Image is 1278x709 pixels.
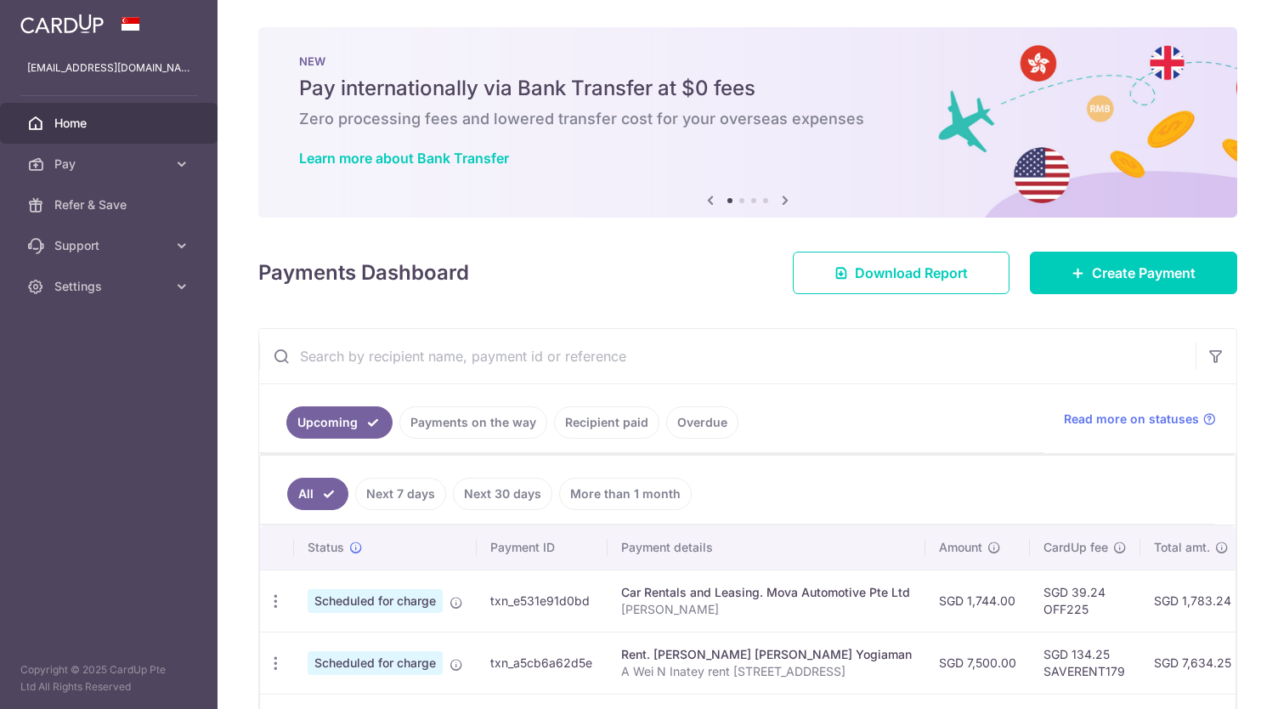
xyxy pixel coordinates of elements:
[453,478,552,510] a: Next 30 days
[54,115,167,132] span: Home
[308,651,443,675] span: Scheduled for charge
[1030,632,1140,694] td: SGD 134.25 SAVERENT179
[27,60,190,77] p: [EMAIL_ADDRESS][DOMAIN_NAME]
[54,237,167,254] span: Support
[559,478,692,510] a: More than 1 month
[308,589,443,613] span: Scheduled for charge
[621,601,912,618] p: [PERSON_NAME]
[793,252,1009,294] a: Download Report
[666,406,738,439] a: Overdue
[299,75,1196,102] h5: Pay internationally via Bank Transfer at $0 fees
[554,406,659,439] a: Recipient paid
[258,258,469,288] h4: Payments Dashboard
[939,539,982,556] span: Amount
[1140,570,1245,632] td: SGD 1,783.24
[1030,252,1237,294] a: Create Payment
[1092,263,1196,283] span: Create Payment
[54,196,167,213] span: Refer & Save
[355,478,446,510] a: Next 7 days
[608,525,925,570] th: Payment details
[399,406,547,439] a: Payments on the way
[1154,539,1210,556] span: Total amt.
[477,570,608,632] td: txn_e531e91d0bd
[621,663,912,680] p: A Wei N Inatey rent [STREET_ADDRESS]
[54,156,167,173] span: Pay
[308,539,344,556] span: Status
[1043,539,1108,556] span: CardUp fee
[621,584,912,601] div: Car Rentals and Leasing. Mova Automotive Pte Ltd
[1030,570,1140,632] td: SGD 39.24 OFF225
[299,150,509,167] a: Learn more about Bank Transfer
[1064,411,1216,428] a: Read more on statuses
[1140,632,1245,694] td: SGD 7,634.25
[54,278,167,295] span: Settings
[286,406,393,439] a: Upcoming
[259,329,1196,383] input: Search by recipient name, payment id or reference
[299,109,1196,129] h6: Zero processing fees and lowered transfer cost for your overseas expenses
[1064,411,1199,428] span: Read more on statuses
[925,570,1030,632] td: SGD 1,744.00
[621,646,912,663] div: Rent. [PERSON_NAME] [PERSON_NAME] Yogiaman
[20,14,104,34] img: CardUp
[299,54,1196,68] p: NEW
[925,632,1030,694] td: SGD 7,500.00
[287,478,348,510] a: All
[477,632,608,694] td: txn_a5cb6a62d5e
[258,27,1237,218] img: Bank transfer banner
[477,525,608,570] th: Payment ID
[855,263,968,283] span: Download Report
